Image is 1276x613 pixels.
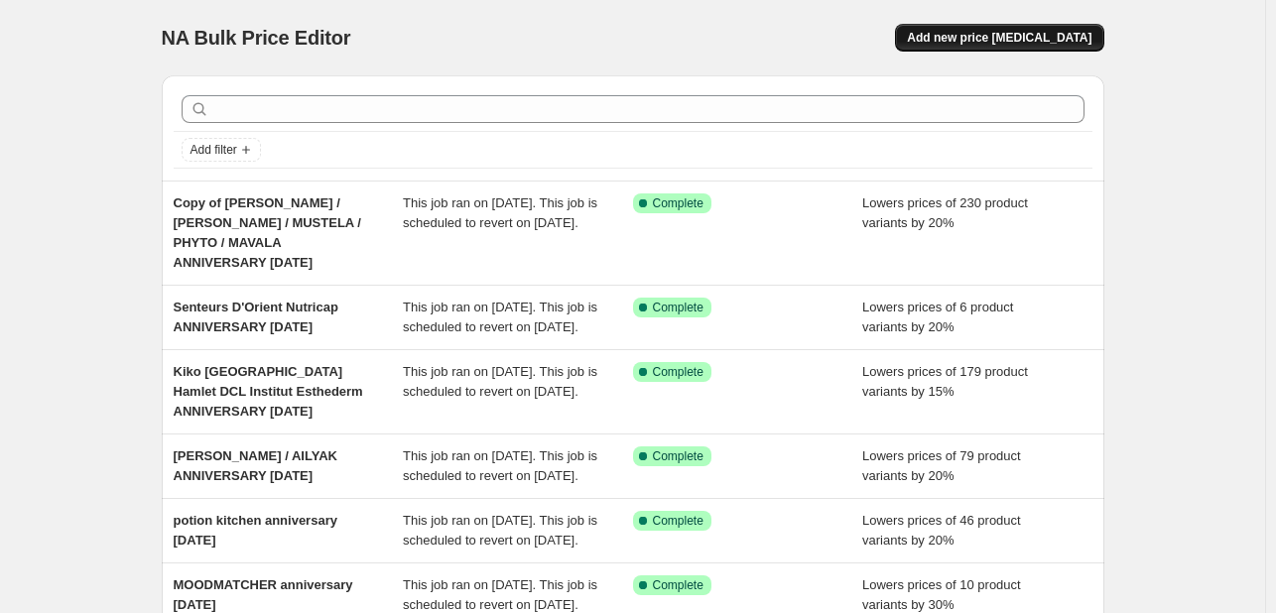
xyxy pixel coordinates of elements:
span: Lowers prices of 46 product variants by 20% [862,513,1021,548]
span: Lowers prices of 79 product variants by 20% [862,448,1021,483]
span: NA Bulk Price Editor [162,27,351,49]
span: Add new price [MEDICAL_DATA] [907,30,1091,46]
span: Lowers prices of 6 product variants by 20% [862,300,1013,334]
span: Kiko [GEOGRAPHIC_DATA] Hamlet DCL Institut Esthederm ANNIVERSARY [DATE] [174,364,363,419]
span: This job ran on [DATE]. This job is scheduled to revert on [DATE]. [403,300,597,334]
span: This job ran on [DATE]. This job is scheduled to revert on [DATE]. [403,195,597,230]
span: Complete [653,364,703,380]
span: This job ran on [DATE]. This job is scheduled to revert on [DATE]. [403,577,597,612]
span: Senteurs D'Orient Nutricap ANNIVERSARY [DATE] [174,300,338,334]
span: Lowers prices of 179 product variants by 15% [862,364,1028,399]
span: Complete [653,577,703,593]
span: This job ran on [DATE]. This job is scheduled to revert on [DATE]. [403,448,597,483]
span: This job ran on [DATE]. This job is scheduled to revert on [DATE]. [403,364,597,399]
span: Lowers prices of 230 product variants by 20% [862,195,1028,230]
span: Complete [653,513,703,529]
span: Lowers prices of 10 product variants by 30% [862,577,1021,612]
span: [PERSON_NAME] / AILYAK ANNIVERSARY [DATE] [174,448,337,483]
span: Complete [653,448,703,464]
button: Add filter [182,138,261,162]
span: Copy of [PERSON_NAME] / [PERSON_NAME] / MUSTELA / PHYTO / MAVALA ANNIVERSARY [DATE] [174,195,361,270]
button: Add new price [MEDICAL_DATA] [895,24,1103,52]
span: potion kitchen anniversary [DATE] [174,513,337,548]
span: Add filter [191,142,237,158]
span: MOODMATCHER anniversary [DATE] [174,577,353,612]
span: This job ran on [DATE]. This job is scheduled to revert on [DATE]. [403,513,597,548]
span: Complete [653,195,703,211]
span: Complete [653,300,703,315]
